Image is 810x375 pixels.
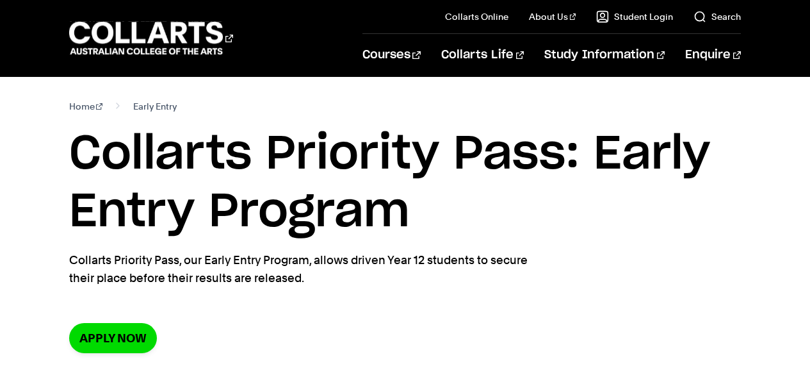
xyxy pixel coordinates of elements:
a: Study Information [544,34,665,76]
a: Courses [362,34,421,76]
span: Early Entry [133,97,177,115]
a: Home [69,97,103,115]
h1: Collarts Priority Pass: Early Entry Program [69,126,741,241]
p: Collarts Priority Pass, our Early Entry Program, allows driven Year 12 students to secure their p... [69,251,537,287]
a: Apply now [69,323,157,353]
a: Enquire [685,34,741,76]
a: About Us [529,10,576,23]
a: Student Login [596,10,673,23]
a: Search [693,10,741,23]
div: Go to homepage [69,20,233,56]
a: Collarts Online [445,10,508,23]
a: Collarts Life [441,34,524,76]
